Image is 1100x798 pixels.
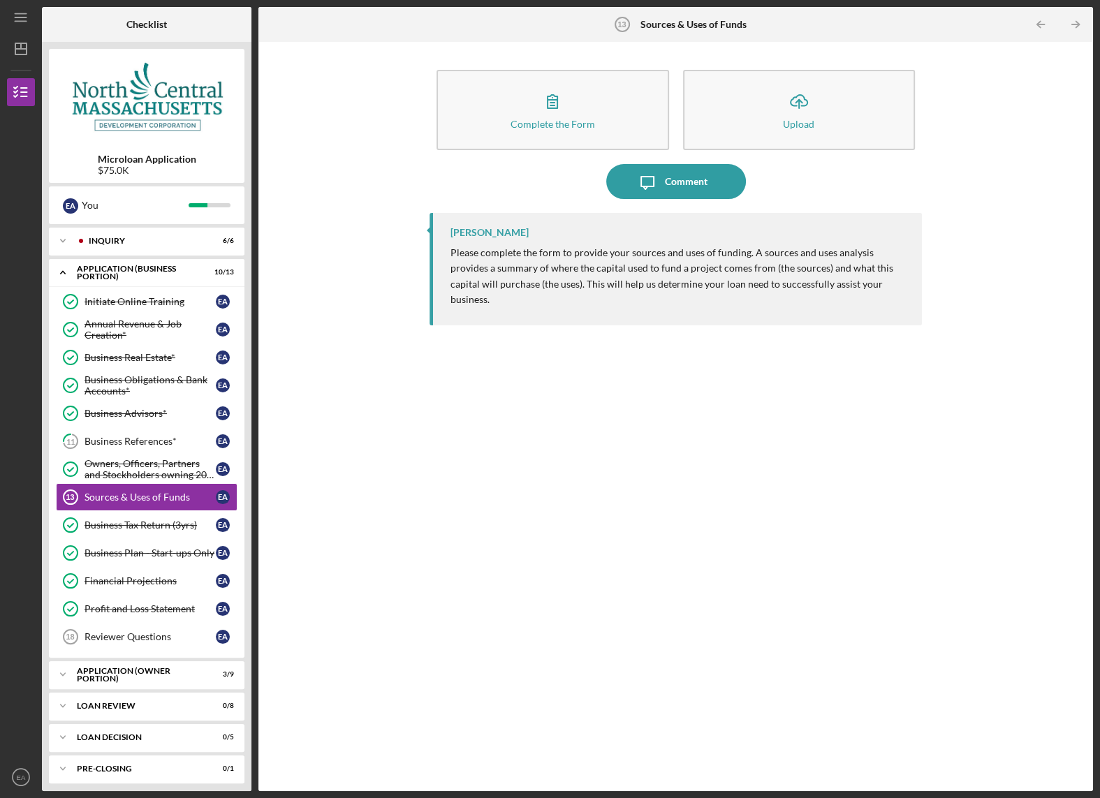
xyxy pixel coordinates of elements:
[98,154,196,165] b: Microloan Application
[618,20,626,29] tspan: 13
[85,547,216,559] div: Business Plan - Start-ups Only
[56,343,237,371] a: Business Real Estate*EA
[85,492,216,503] div: Sources & Uses of Funds
[216,630,230,644] div: E A
[216,406,230,420] div: E A
[209,764,234,773] div: 0 / 1
[640,19,746,30] b: Sources & Uses of Funds
[450,227,529,238] div: [PERSON_NAME]
[66,437,75,446] tspan: 11
[56,511,237,539] a: Business Tax Return (3yrs)EA
[606,164,746,199] button: Comment
[77,702,199,710] div: LOAN REVIEW
[49,56,244,140] img: Product logo
[216,323,230,337] div: E A
[450,245,908,308] p: Please complete the form to provide your sources and uses of funding. A sources and uses analysis...
[209,268,234,276] div: 10 / 13
[85,296,216,307] div: Initiate Online Training
[209,702,234,710] div: 0 / 8
[56,455,237,483] a: Owners, Officers, Partners and Stockholders owning 20% or more*EA
[56,316,237,343] a: Annual Revenue & Job Creation*EA
[209,237,234,245] div: 6 / 6
[56,427,237,455] a: 11Business References*EA
[77,733,199,741] div: LOAN DECISION
[77,265,199,281] div: APPLICATION (BUSINESS PORTION)
[85,575,216,586] div: Financial Projections
[665,164,707,199] div: Comment
[783,119,814,129] div: Upload
[85,603,216,614] div: Profit and Loss Statement
[98,165,196,176] div: $75.0K
[85,408,216,419] div: Business Advisors*
[63,198,78,214] div: E A
[216,295,230,309] div: E A
[77,667,199,683] div: APPLICATION (OWNER PORTION)
[216,434,230,448] div: E A
[209,670,234,679] div: 3 / 9
[56,399,237,427] a: Business Advisors*EA
[56,623,237,651] a: 18Reviewer QuestionsEA
[56,288,237,316] a: Initiate Online TrainingEA
[683,70,916,150] button: Upload
[66,633,74,641] tspan: 18
[85,519,216,531] div: Business Tax Return (3yrs)
[511,119,595,129] div: Complete the Form
[82,193,189,217] div: You
[56,371,237,399] a: Business Obligations & Bank Accounts*EA
[56,539,237,567] a: Business Plan - Start-ups OnlyEA
[216,602,230,616] div: E A
[66,493,74,501] tspan: 13
[85,352,216,363] div: Business Real Estate*
[216,462,230,476] div: E A
[437,70,669,150] button: Complete the Form
[85,631,216,642] div: Reviewer Questions
[216,378,230,392] div: E A
[89,237,199,245] div: INQUIRY
[56,595,237,623] a: Profit and Loss StatementEA
[56,567,237,595] a: Financial ProjectionsEA
[85,318,216,341] div: Annual Revenue & Job Creation*
[7,763,35,791] button: EA
[216,490,230,504] div: E A
[126,19,167,30] b: Checklist
[216,574,230,588] div: E A
[77,764,199,773] div: PRE-CLOSING
[17,774,26,781] text: EA
[56,483,237,511] a: 13Sources & Uses of FundsEA
[209,733,234,741] div: 0 / 5
[85,458,216,480] div: Owners, Officers, Partners and Stockholders owning 20% or more*
[216,546,230,560] div: E A
[216,350,230,364] div: E A
[85,436,216,447] div: Business References*
[216,518,230,532] div: E A
[85,374,216,397] div: Business Obligations & Bank Accounts*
